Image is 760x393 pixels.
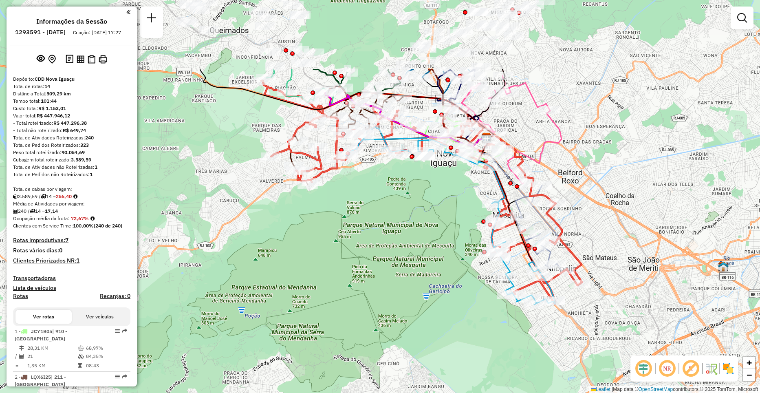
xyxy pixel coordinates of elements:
button: Imprimir Rotas [97,53,109,65]
span: Ocupação média da frota: [13,215,69,221]
div: Cubagem total roteirizado: [13,156,130,163]
strong: 72,67% [71,215,89,221]
strong: R$ 447.946,12 [37,113,70,119]
td: 84,35% [86,352,127,360]
span: − [747,370,752,380]
i: Meta Caixas/viagem: 281,80 Diferença: -25,40 [73,194,77,199]
button: Ver rotas [15,310,72,324]
button: Exibir sessão original [35,53,46,66]
em: Média calculada utilizando a maior ocupação (%Peso ou %Cubagem) de cada rota da sessão. Rotas cro... [90,216,95,221]
h4: Clientes Priorizados NR: [13,257,130,264]
strong: 1 [76,257,79,264]
span: Clientes com Service Time: [13,223,73,229]
i: % de utilização do peso [78,346,84,351]
button: Visualizar relatório de Roteirização [75,53,86,64]
div: Distância Total: [13,90,130,97]
i: Cubagem total roteirizado [13,194,18,199]
div: Depósito: [13,75,130,83]
div: 240 / 14 = [13,208,130,215]
span: 1 - [15,328,67,342]
td: 21 [27,352,77,360]
strong: 256,40 [56,193,72,199]
strong: 3.589,59 [71,157,91,163]
i: Total de Atividades [19,354,24,359]
span: | [612,386,613,392]
span: LQX6I25 [31,374,51,380]
span: Exibir rótulo [681,359,701,378]
a: Leaflet [591,386,610,392]
i: Distância Total [19,346,24,351]
img: Fluxo de ruas [705,362,718,375]
div: Total de Pedidos não Roteirizados: [13,171,130,178]
strong: 0 [59,247,62,254]
strong: R$ 649,74 [63,127,86,133]
a: Clique aqui para minimizar o painel [126,7,130,17]
em: Rota exportada [122,374,127,379]
button: Visualizar Romaneio [86,53,97,65]
strong: 7 [65,236,68,244]
em: Opções [115,374,120,379]
strong: 100,00% [73,223,94,229]
span: | 910 - [GEOGRAPHIC_DATA] [15,328,67,342]
div: 3.589,59 / 14 = [13,193,130,200]
em: Opções [115,329,120,333]
strong: 14 [44,83,50,89]
div: Map data © contributors,© 2025 TomTom, Microsoft [589,386,760,393]
div: Total de caixas por viagem: [13,185,130,193]
span: 2 - [15,374,66,387]
h4: Recargas: 0 [100,293,130,300]
td: = [15,362,19,370]
a: OpenStreetMap [639,386,673,392]
td: 08:43 [86,362,127,370]
img: CDD Nova Iguaçu [481,132,492,143]
a: Nova sessão e pesquisa [143,10,160,28]
span: Ocultar deslocamento [634,359,653,378]
div: Peso total roteirizado: [13,149,130,156]
i: Total de rotas [41,194,46,199]
strong: (240 de 240) [94,223,122,229]
div: - Total roteirizado: [13,119,130,127]
strong: 17,14 [45,208,58,214]
span: JCY1B05 [31,328,52,334]
img: Deposito de PAV [718,261,729,272]
strong: 323 [80,142,89,148]
span: Ocultar NR [657,359,677,378]
img: Exibir/Ocultar setores [722,362,735,375]
strong: 240 [85,135,94,141]
div: Custo total: [13,105,130,112]
strong: CDD Nova Iguaçu [35,76,75,82]
div: Total de Atividades Roteirizadas: [13,134,130,141]
h4: Lista de veículos [13,285,130,291]
strong: 90.054,69 [62,149,85,155]
div: Média de Atividades por viagem: [13,200,130,208]
div: Criação: [DATE] 17:27 [70,29,124,36]
button: Ver veículos [72,310,128,324]
div: Valor total: [13,112,130,119]
h4: Rotas improdutivas: [13,237,130,244]
div: Tempo total: [13,97,130,105]
i: Total de rotas [30,209,35,214]
strong: R$ 447.296,38 [53,120,87,126]
h4: Transportadoras [13,275,130,282]
h4: Rotas vários dias: [13,247,130,254]
td: 68,97% [86,344,127,352]
button: Logs desbloquear sessão [64,53,75,66]
a: Rotas [13,293,28,300]
img: FadNig [481,132,491,143]
td: 28,31 KM [27,344,77,352]
i: Tempo total em rota [78,363,82,368]
a: Zoom out [743,369,755,381]
div: Total de rotas: [13,83,130,90]
strong: 101:44 [41,98,57,104]
div: - Total não roteirizado: [13,127,130,134]
a: Exibir filtros [734,10,750,26]
div: Total de Pedidos Roteirizados: [13,141,130,149]
div: Total de Atividades não Roteirizadas: [13,163,130,171]
i: Total de Atividades [13,209,18,214]
button: Centralizar mapa no depósito ou ponto de apoio [46,53,57,66]
strong: R$ 1.153,01 [38,105,66,111]
h4: Informações da Sessão [36,18,107,25]
td: 1,35 KM [27,362,77,370]
a: Zoom in [743,357,755,369]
